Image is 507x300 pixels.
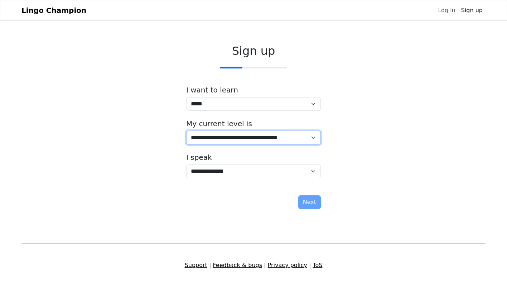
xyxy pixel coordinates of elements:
a: Support [185,262,207,268]
div: | | | [17,261,490,270]
label: My current level is [186,119,252,128]
a: Privacy policy [268,262,307,268]
label: I want to learn [186,86,238,94]
a: ToS [313,262,322,268]
a: Sign up [458,3,486,18]
a: Feedback & bugs [213,262,262,268]
a: Log in [435,3,458,18]
label: I speak [186,153,212,162]
h2: Sign up [186,44,321,58]
a: Lingo Champion [21,3,86,18]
